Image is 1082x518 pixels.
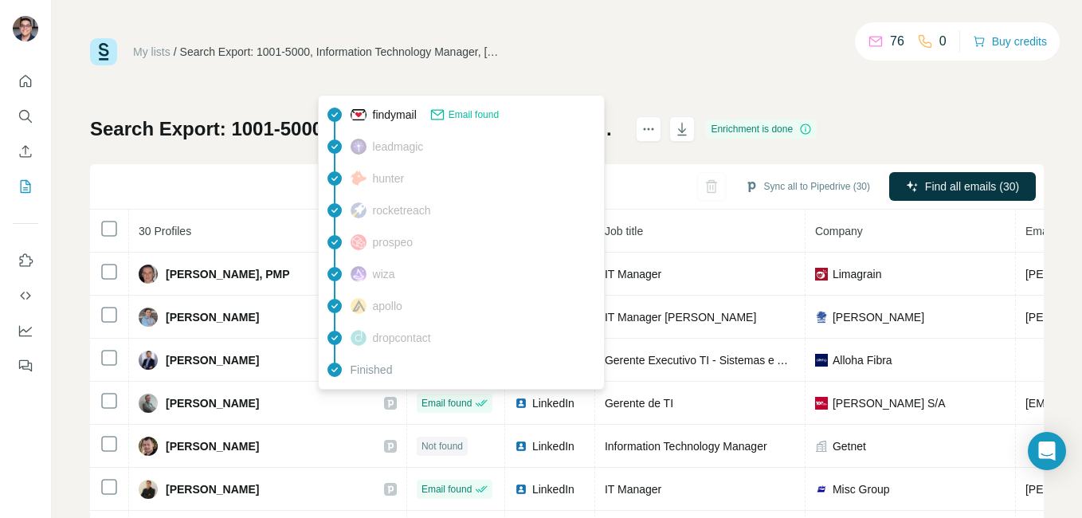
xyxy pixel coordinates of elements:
span: findymail [373,107,417,123]
img: Avatar [139,437,158,456]
img: company-logo [815,268,828,281]
span: [PERSON_NAME] [833,309,924,325]
span: Company [815,225,863,237]
img: provider rocketreach logo [351,202,367,218]
img: company-logo [815,311,828,324]
span: apollo [373,298,402,314]
span: [PERSON_NAME] [166,438,259,454]
img: Avatar [139,308,158,327]
span: Finished [351,362,393,378]
span: [PERSON_NAME] [166,352,259,368]
span: Find all emails (30) [925,179,1019,194]
span: Email [1025,225,1053,237]
img: LinkedIn logo [515,483,527,496]
img: provider findymail logo [351,107,367,123]
img: LinkedIn logo [515,440,527,453]
span: rocketreach [373,202,431,218]
img: provider apollo logo [351,298,367,314]
span: Getnet [833,438,866,454]
span: Alloha Fibra [833,352,892,368]
img: Avatar [139,351,158,370]
h1: Search Export: 1001-5000, Information Technology Manager, [GEOGRAPHIC_DATA] - [DATE] 16:52 [90,116,621,142]
span: Email found [449,108,499,122]
span: wiza [373,266,395,282]
span: IT Manager [PERSON_NAME] [605,311,756,324]
img: provider wiza logo [351,266,367,282]
img: Avatar [139,394,158,413]
img: Avatar [139,480,158,499]
img: provider prospeo logo [351,234,367,250]
img: company-logo [815,397,828,410]
img: company-logo [815,354,828,367]
span: [PERSON_NAME] S/A [833,395,946,411]
span: [PERSON_NAME], PMP [166,266,290,282]
span: LinkedIn [532,395,574,411]
img: company-logo [815,484,828,494]
span: Email found [421,396,472,410]
div: Open Intercom Messenger [1028,432,1066,470]
img: provider hunter logo [351,171,367,185]
button: Sync all to Pipedrive (30) [734,175,881,198]
span: IT Manager [605,483,661,496]
span: Email found [421,482,472,496]
button: Use Surfe API [13,281,38,310]
span: Information Technology Manager [605,440,767,453]
span: [PERSON_NAME] [166,481,259,497]
button: actions [636,116,661,142]
button: Buy credits [973,30,1047,53]
img: Avatar [139,265,158,284]
div: Search Export: 1001-5000, Information Technology Manager, [GEOGRAPHIC_DATA] - [DATE] 16:52 [180,44,499,60]
img: Surfe Logo [90,38,117,65]
a: My lists [133,45,171,58]
span: LinkedIn [532,438,574,454]
span: Gerente de TI [605,397,673,410]
span: Misc Group [833,481,890,497]
span: LinkedIn [532,481,574,497]
span: 30 Profiles [139,225,191,237]
button: Dashboard [13,316,38,345]
img: Avatar [13,16,38,41]
img: provider dropcontact logo [351,330,367,346]
p: 0 [939,32,947,51]
span: Gerente Executivo TI - Sistemas e Arquitetura [605,354,832,367]
button: Find all emails (30) [889,172,1036,201]
span: Not found [421,439,463,453]
img: provider leadmagic logo [351,139,367,155]
img: LinkedIn logo [515,397,527,410]
button: Quick start [13,67,38,96]
span: Limagrain [833,266,881,282]
span: Job title [605,225,643,237]
div: Enrichment is done [706,120,817,139]
button: Enrich CSV [13,137,38,166]
span: [PERSON_NAME] [166,309,259,325]
button: Search [13,102,38,131]
li: / [174,44,177,60]
button: My lists [13,172,38,201]
button: Feedback [13,351,38,380]
span: hunter [373,171,405,186]
span: dropcontact [373,330,431,346]
span: leadmagic [373,139,424,155]
span: prospeo [373,234,414,250]
p: 76 [890,32,904,51]
span: IT Manager [605,268,661,281]
button: Use Surfe on LinkedIn [13,246,38,275]
span: [PERSON_NAME] [166,395,259,411]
